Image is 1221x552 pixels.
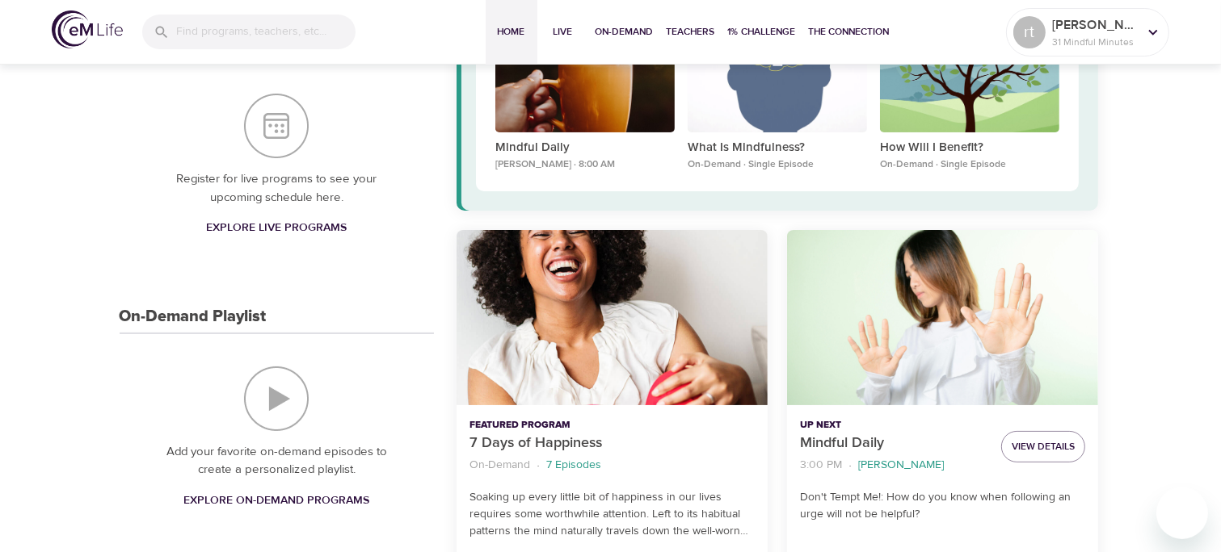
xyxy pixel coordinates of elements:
p: [PERSON_NAME] · 8:00 AM [495,157,675,172]
button: How Will I Benefit? [880,32,1059,140]
span: View Details [1012,438,1075,455]
img: Your Live Schedule [244,94,309,158]
img: logo [52,10,123,48]
button: What Is Mindfulness? [688,32,867,140]
h3: On-Demand Playlist [120,307,267,326]
input: Find programs, teachers, etc... [176,15,356,49]
p: What Is Mindfulness? [688,139,867,157]
a: Explore Live Programs [200,213,353,243]
span: On-Demand [596,23,654,40]
span: Explore On-Demand Programs [183,491,369,511]
p: Up Next [800,418,988,433]
p: Don't Tempt Me!: How do you know when following an urge will not be helpful? [800,489,1085,523]
p: 31 Mindful Minutes [1052,35,1138,49]
li: · [848,454,852,476]
p: Add your favorite on-demand episodes to create a personalized playlist. [152,443,402,479]
p: 7 Days of Happiness [469,433,755,454]
span: Live [544,23,583,40]
span: Teachers [667,23,715,40]
button: Mindful Daily [787,230,1098,405]
span: 1% Challenge [728,23,796,40]
div: rt [1013,16,1046,48]
span: Explore Live Programs [206,218,347,238]
button: View Details [1001,431,1085,462]
a: Explore On-Demand Programs [177,486,376,516]
p: On-Demand · Single Episode [880,157,1059,172]
p: How Will I Benefit? [880,139,1059,157]
img: On-Demand Playlist [244,366,309,431]
span: Home [492,23,531,40]
p: [PERSON_NAME] [1052,15,1138,35]
span: The Connection [809,23,890,40]
nav: breadcrumb [469,454,755,476]
p: Mindful Daily [495,139,675,157]
button: 7 Days of Happiness [457,230,768,405]
p: On-Demand · Single Episode [688,157,867,172]
p: 7 Episodes [546,457,601,474]
p: Soaking up every little bit of happiness in our lives requires some worthwhile attention. Left to... [469,489,755,540]
p: On-Demand [469,457,530,474]
button: Mindful Daily [495,32,675,140]
p: 3:00 PM [800,457,842,474]
iframe: Button to launch messaging window [1156,487,1208,539]
li: · [537,454,540,476]
p: [PERSON_NAME] [858,457,944,474]
p: Featured Program [469,418,755,433]
p: Register for live programs to see your upcoming schedule here. [152,170,402,207]
p: Mindful Daily [800,433,988,454]
nav: breadcrumb [800,454,988,476]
